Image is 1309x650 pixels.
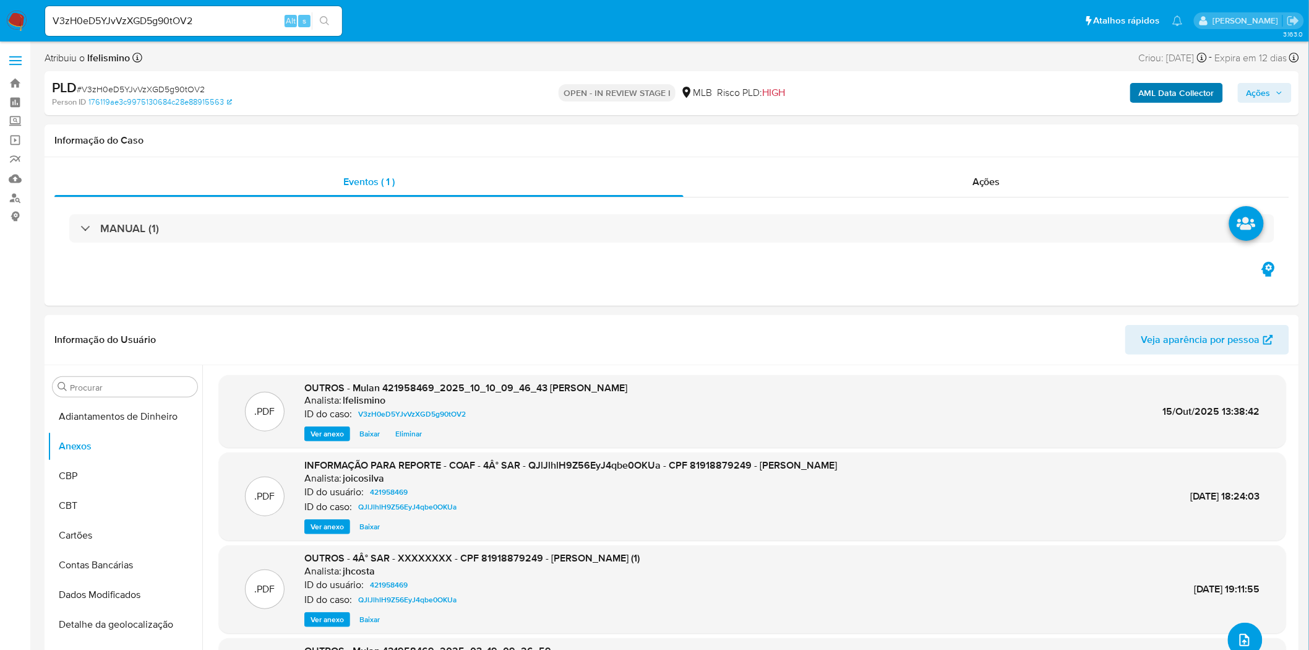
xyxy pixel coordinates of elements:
[1195,582,1260,596] span: [DATE] 19:11:55
[48,610,202,639] button: Detalhe da geolocalização
[45,13,342,29] input: Pesquise usuários ou casos...
[1209,50,1212,66] span: -
[1212,15,1282,27] p: laisa.felismino@mercadolivre.com
[762,85,785,100] span: HIGH
[389,427,428,441] button: Eliminar
[100,222,159,235] h3: MANUAL (1)
[52,77,77,97] b: PLD
[353,407,471,422] a: V3zH0eD5YJvVzXGD5g90tOV2
[370,578,408,592] span: 421958469
[312,12,337,30] button: search-icon
[88,97,232,108] a: 176119ae3c9975130684c28e88915563
[304,486,364,498] p: ID do usuário:
[286,15,296,27] span: Alt
[353,612,386,627] button: Baixar
[359,428,380,440] span: Baixar
[70,382,192,393] input: Procurar
[255,405,275,418] p: .PDF
[48,491,202,521] button: CBT
[1139,50,1207,66] div: Criou: [DATE]
[343,175,395,189] span: Eventos ( 1 )
[304,427,350,441] button: Ver anexo
[680,86,712,100] div: MLB
[304,381,627,395] span: OUTROS - Mulan 421958469_2025_10_10_09_46_43 [PERSON_NAME]
[48,431,202,461] button: Anexos
[304,579,364,591] p: ID do usuário:
[304,408,352,420] p: ID do caso:
[69,214,1274,243] div: MANUAL (1)
[370,485,408,500] span: 421958469
[52,97,86,108] b: Person ID
[343,565,375,578] h6: jhcosta
[1287,14,1300,27] a: Sair
[311,521,344,533] span: Ver anexo
[353,519,386,534] button: Baixar
[1163,404,1260,418] span: 15/Out/2025 13:38:42
[1172,15,1183,26] a: Notificações
[54,334,156,346] h1: Informação do Usuário
[1125,325,1289,355] button: Veja aparência por pessoa
[304,565,341,578] p: Analista:
[48,521,202,550] button: Cartões
[1139,83,1214,103] b: AML Data Collector
[1238,83,1292,103] button: Ações
[358,592,457,607] span: QJlJlhlH9Z56EyJ4qbe0OKUa
[358,407,466,422] span: V3zH0eD5YJvVzXGD5g90tOV2
[365,578,413,592] a: 421958469
[359,521,380,533] span: Baixar
[48,550,202,580] button: Contas Bancárias
[48,461,202,491] button: CBP
[304,501,352,513] p: ID do caso:
[1215,51,1287,65] span: Expira em 12 dias
[304,472,341,485] p: Analista:
[304,551,640,565] span: OUTROS - 4Â° SAR - XXXXXXXX - CPF 81918879249 - [PERSON_NAME] (1)
[972,175,1000,189] span: Ações
[304,612,350,627] button: Ver anexo
[255,490,275,503] p: .PDF
[1191,489,1260,503] span: [DATE] 18:24:03
[1247,83,1271,103] span: Ações
[304,458,837,472] span: INFORMAÇÃO PARA REPORTE - COAF - 4Â° SAR - QJlJlhlH9Z56EyJ4qbe0OKUa - CPF 81918879249 - [PERSON_N...
[559,84,676,102] p: OPEN - IN REVIEW STAGE I
[48,580,202,610] button: Dados Modificados
[353,592,461,607] a: QJlJlhlH9Z56EyJ4qbe0OKUa
[343,472,384,485] h6: joicosilva
[311,613,344,626] span: Ver anexo
[85,51,130,65] b: lfelismino
[359,613,380,626] span: Baixar
[1141,325,1260,355] span: Veja aparência por pessoa
[54,134,1289,147] h1: Informação do Caso
[365,485,413,500] a: 421958469
[304,594,352,606] p: ID do caso:
[395,428,422,440] span: Eliminar
[1094,14,1160,27] span: Atalhos rápidos
[58,382,67,392] button: Procurar
[77,83,205,95] span: # V3zH0eD5YJvVzXGD5g90tOV2
[48,402,202,431] button: Adiantamentos de Dinheiro
[45,51,130,65] span: Atribuiu o
[717,86,785,100] span: Risco PLD:
[353,500,461,514] a: QJlJlhlH9Z56EyJ4qbe0OKUa
[303,15,306,27] span: s
[304,519,350,534] button: Ver anexo
[358,500,457,514] span: QJlJlhlH9Z56EyJ4qbe0OKUa
[311,428,344,440] span: Ver anexo
[255,583,275,596] p: .PDF
[304,394,341,407] p: Analista:
[353,427,386,441] button: Baixar
[1130,83,1223,103] button: AML Data Collector
[343,394,385,407] h6: lfelismino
